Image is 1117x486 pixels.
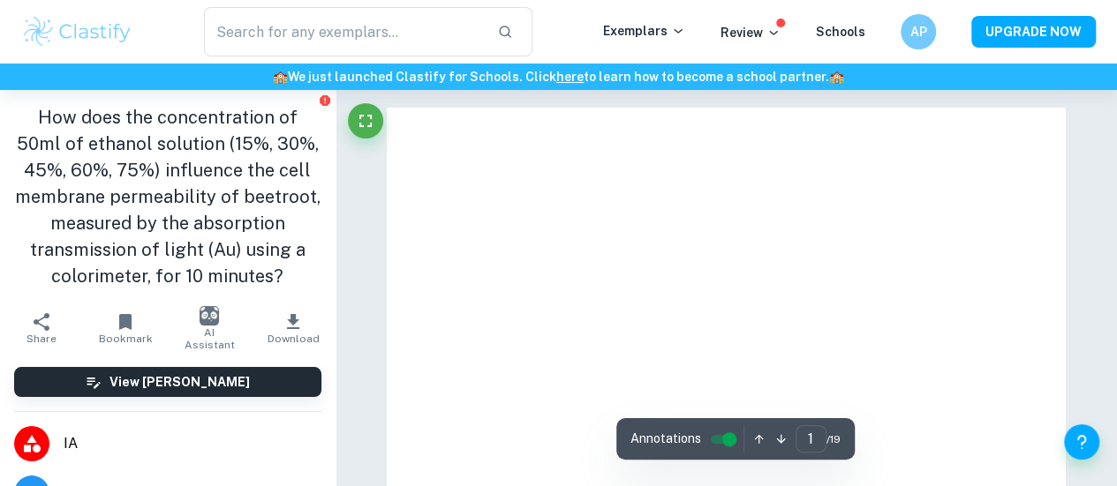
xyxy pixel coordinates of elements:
[14,104,321,289] h1: How does the concentration of 50ml of ethanol solution (15%, 30%, 45%, 60%, 75%) influence the ce...
[21,14,133,49] img: Clastify logo
[84,303,168,353] button: Bookmark
[14,367,321,397] button: View [PERSON_NAME]
[204,7,483,56] input: Search for any exemplars...
[556,70,584,84] a: here
[816,25,865,39] a: Schools
[901,14,936,49] button: AP
[168,303,252,353] button: AI Assistant
[109,372,250,392] h6: View [PERSON_NAME]
[273,70,288,84] span: 🏫
[26,333,57,345] span: Share
[319,93,332,107] button: Report issue
[909,22,929,41] h6: AP
[630,430,701,448] span: Annotations
[1064,424,1099,460] button: Help and Feedback
[64,433,321,454] span: IA
[829,70,844,84] span: 🏫
[971,16,1096,48] button: UPGRADE NOW
[348,103,383,138] button: Fullscreen
[268,333,320,345] span: Download
[99,333,153,345] span: Bookmark
[603,21,685,41] p: Exemplars
[826,431,841,447] span: / 19
[252,303,336,353] button: Download
[4,67,1113,86] h6: We just launched Clastify for Schools. Click to learn how to become a school partner.
[721,23,781,42] p: Review
[178,326,241,351] span: AI Assistant
[200,306,219,325] img: AI Assistant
